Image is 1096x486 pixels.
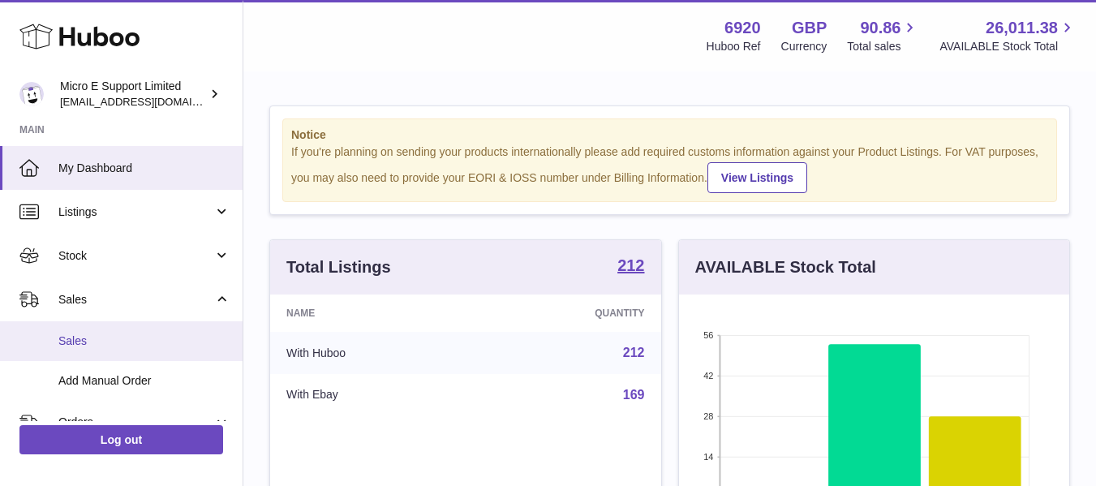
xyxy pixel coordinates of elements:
text: 56 [703,330,713,340]
a: View Listings [707,162,807,193]
a: Log out [19,425,223,454]
a: 90.86 Total sales [847,17,919,54]
span: Listings [58,204,213,220]
text: 42 [703,371,713,381]
a: 212 [623,346,645,359]
span: Add Manual Order [58,373,230,389]
strong: 212 [617,257,644,273]
h3: Total Listings [286,256,391,278]
strong: 6920 [724,17,761,39]
span: My Dashboard [58,161,230,176]
strong: GBP [792,17,827,39]
text: 14 [703,452,713,462]
span: [EMAIL_ADDRESS][DOMAIN_NAME] [60,95,239,108]
td: With Huboo [270,332,476,374]
td: With Ebay [270,374,476,416]
text: 28 [703,411,713,421]
th: Quantity [476,295,661,332]
span: Sales [58,333,230,349]
a: 169 [623,388,645,402]
h3: AVAILABLE Stock Total [695,256,876,278]
th: Name [270,295,476,332]
a: 26,011.38 AVAILABLE Stock Total [939,17,1077,54]
div: Currency [781,39,827,54]
span: 90.86 [860,17,900,39]
div: Huboo Ref [707,39,761,54]
span: Sales [58,292,213,308]
span: Stock [58,248,213,264]
div: If you're planning on sending your products internationally please add required customs informati... [291,144,1048,193]
a: 212 [617,257,644,277]
img: contact@micropcsupport.com [19,82,44,106]
span: Total sales [847,39,919,54]
div: Micro E Support Limited [60,79,206,110]
span: AVAILABLE Stock Total [939,39,1077,54]
span: 26,011.38 [986,17,1058,39]
strong: Notice [291,127,1048,143]
span: Orders [58,415,213,430]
